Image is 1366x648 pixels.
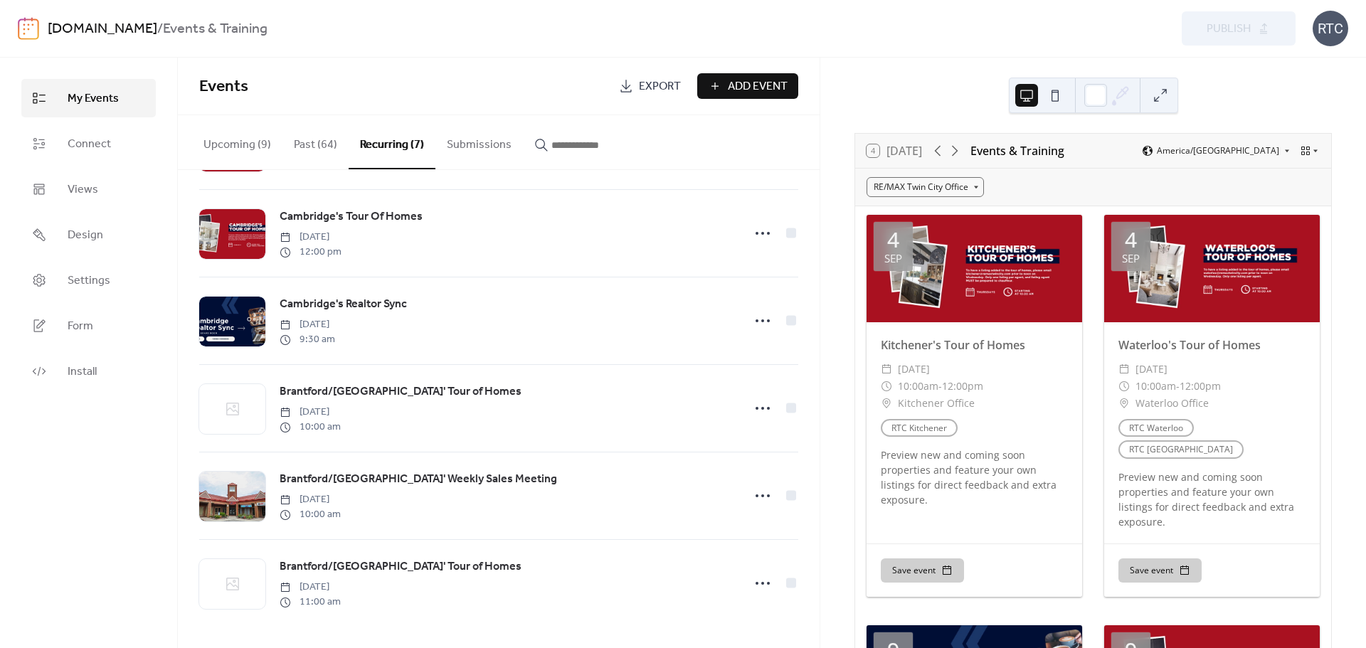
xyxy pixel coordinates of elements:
[68,136,111,153] span: Connect
[21,261,156,299] a: Settings
[349,115,435,169] button: Recurring (7)
[21,124,156,163] a: Connect
[898,361,930,378] span: [DATE]
[1157,147,1279,155] span: America/[GEOGRAPHIC_DATA]
[280,558,521,576] a: Brantford/[GEOGRAPHIC_DATA]' Tour of Homes
[881,378,892,395] div: ​
[697,73,798,99] button: Add Event
[18,17,39,40] img: logo
[1118,395,1130,412] div: ​
[21,307,156,345] a: Form
[881,361,892,378] div: ​
[867,447,1082,507] div: Preview new and coming soon properties and feature your own listings for direct feedback and extr...
[280,208,423,226] a: Cambridge's Tour Of Homes
[1118,378,1130,395] div: ​
[1122,253,1140,264] div: Sep
[68,90,119,107] span: My Events
[157,16,163,43] b: /
[280,470,557,489] a: Brantford/[GEOGRAPHIC_DATA]' Weekly Sales Meeting
[280,208,423,225] span: Cambridge's Tour Of Homes
[282,115,349,168] button: Past (64)
[1125,229,1137,250] div: 4
[280,295,407,314] a: Cambridge's Realtor Sync
[280,471,557,488] span: Brantford/[GEOGRAPHIC_DATA]' Weekly Sales Meeting
[608,73,692,99] a: Export
[280,317,335,332] span: [DATE]
[68,363,97,381] span: Install
[280,595,341,610] span: 11:00 am
[1118,558,1202,583] button: Save event
[280,230,341,245] span: [DATE]
[21,216,156,254] a: Design
[938,378,942,395] span: -
[68,272,110,290] span: Settings
[280,558,521,575] span: Brantford/[GEOGRAPHIC_DATA]' Tour of Homes
[68,318,93,335] span: Form
[898,378,938,395] span: 10:00am
[280,492,341,507] span: [DATE]
[199,71,248,102] span: Events
[280,580,341,595] span: [DATE]
[1118,361,1130,378] div: ​
[1104,469,1320,529] div: Preview new and coming soon properties and feature your own listings for direct feedback and extr...
[48,16,157,43] a: [DOMAIN_NAME]
[881,558,964,583] button: Save event
[898,395,975,412] span: Kitchener Office
[21,170,156,208] a: Views
[280,245,341,260] span: 12:00 pm
[68,227,103,244] span: Design
[639,78,681,95] span: Export
[21,79,156,117] a: My Events
[867,336,1082,354] div: Kitchener's Tour of Homes
[1104,336,1320,354] div: Waterloo's Tour of Homes
[1176,378,1180,395] span: -
[280,507,341,522] span: 10:00 am
[280,296,407,313] span: Cambridge's Realtor Sync
[280,383,521,400] span: Brantford/[GEOGRAPHIC_DATA]' Tour of Homes
[1135,378,1176,395] span: 10:00am
[1313,11,1348,46] div: RTC
[942,378,983,395] span: 12:00pm
[280,405,341,420] span: [DATE]
[728,78,788,95] span: Add Event
[1180,378,1221,395] span: 12:00pm
[192,115,282,168] button: Upcoming (9)
[884,253,902,264] div: Sep
[280,332,335,347] span: 9:30 am
[881,395,892,412] div: ​
[280,420,341,435] span: 10:00 am
[280,383,521,401] a: Brantford/[GEOGRAPHIC_DATA]' Tour of Homes
[435,115,523,168] button: Submissions
[887,229,899,250] div: 4
[21,352,156,391] a: Install
[163,16,268,43] b: Events & Training
[970,142,1064,159] div: Events & Training
[68,181,98,198] span: Views
[1135,361,1168,378] span: [DATE]
[1135,395,1209,412] span: Waterloo Office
